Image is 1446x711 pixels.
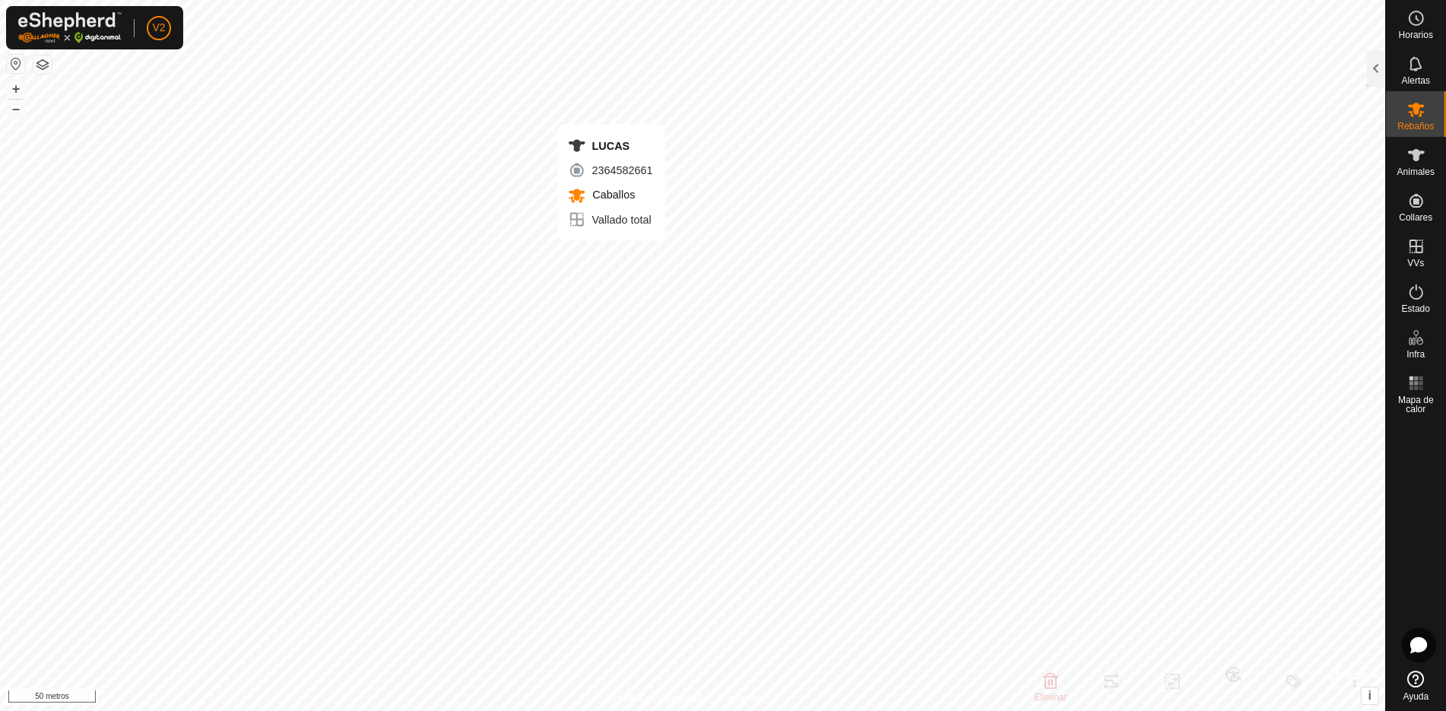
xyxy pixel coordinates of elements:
[1402,75,1430,86] font: Alertas
[1403,691,1429,702] font: Ayuda
[720,691,771,705] a: Contáctanos
[614,691,702,705] a: Política de Privacidad
[152,21,165,33] font: V2
[18,12,122,43] img: Logotipo de Gallagher
[720,693,771,703] font: Contáctanos
[614,693,702,703] font: Política de Privacidad
[7,55,25,73] button: Restablecer mapa
[1362,687,1378,704] button: i
[1402,303,1430,314] font: Estado
[1406,349,1425,360] font: Infra
[592,214,652,226] font: Vallado total
[12,81,21,97] font: +
[1368,689,1371,702] font: i
[1398,395,1434,414] font: Mapa de calor
[1386,665,1446,707] a: Ayuda
[7,100,25,118] button: –
[1399,212,1432,223] font: Collares
[7,80,25,98] button: +
[592,189,635,201] font: Caballos
[1397,167,1435,177] font: Animales
[33,56,52,74] button: Capas del Mapa
[592,140,630,152] font: LUCAS
[1407,258,1424,268] font: VVs
[592,164,653,176] font: 2364582661
[12,100,20,116] font: –
[1397,121,1434,132] font: Rebaños
[1399,30,1433,40] font: Horarios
